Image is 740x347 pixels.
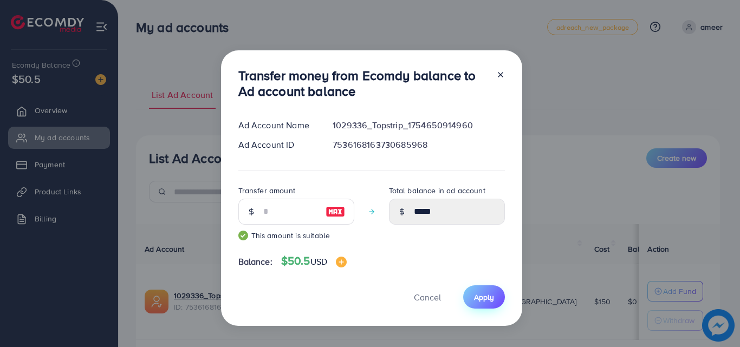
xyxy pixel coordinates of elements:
div: Ad Account ID [230,139,324,151]
button: Apply [463,285,505,309]
div: Ad Account Name [230,119,324,132]
span: Apply [474,292,494,303]
span: USD [310,256,327,267]
label: Total balance in ad account [389,185,485,196]
span: Balance: [238,256,272,268]
img: image [326,205,345,218]
img: image [336,257,347,267]
div: 1029336_Topstrip_1754650914960 [324,119,513,132]
button: Cancel [400,285,455,309]
img: guide [238,231,248,240]
small: This amount is suitable [238,230,354,241]
h4: $50.5 [281,254,347,268]
label: Transfer amount [238,185,295,196]
h3: Transfer money from Ecomdy balance to Ad account balance [238,68,488,99]
span: Cancel [414,291,441,303]
div: 7536168163730685968 [324,139,513,151]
